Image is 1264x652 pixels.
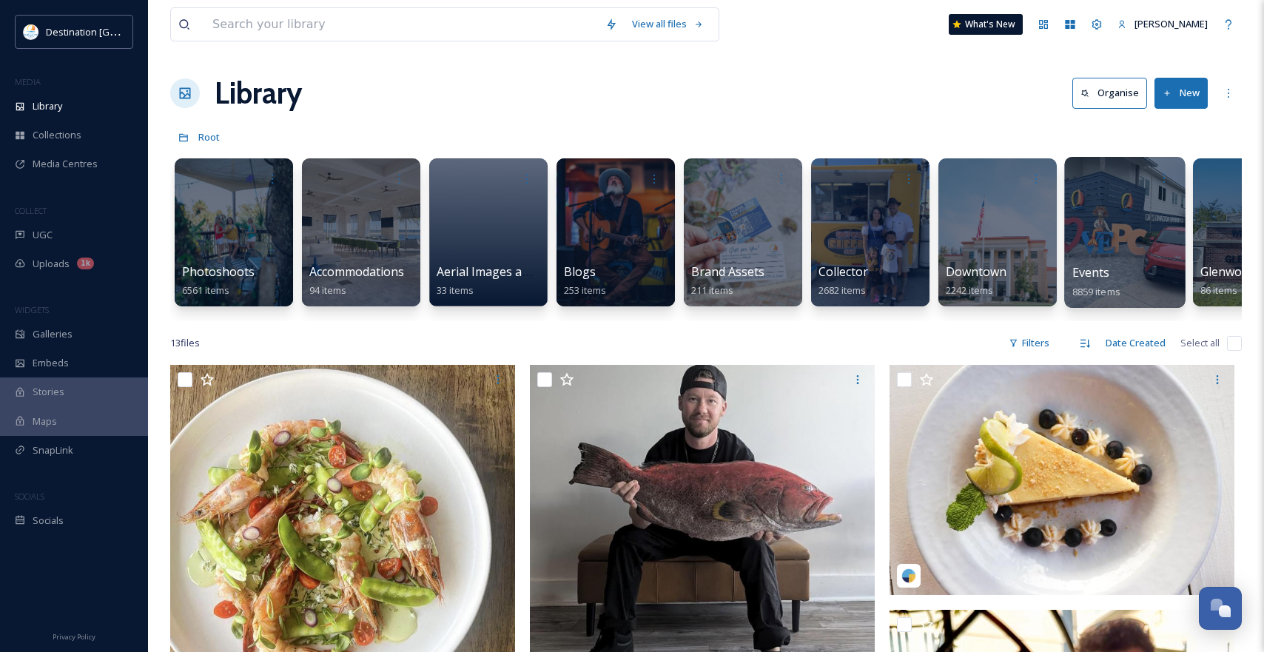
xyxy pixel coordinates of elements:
[33,128,81,142] span: Collections
[309,263,404,280] span: Accommodations
[33,385,64,399] span: Stories
[564,283,606,297] span: 253 items
[1072,78,1154,108] a: Organise
[33,228,53,242] span: UGC
[949,14,1023,35] a: What's New
[625,10,711,38] a: View all files
[53,627,95,645] a: Privacy Policy
[33,443,73,457] span: SnapLink
[198,128,220,146] a: Root
[946,263,1006,280] span: Downtown
[437,265,570,297] a: Aerial Images and Video33 items
[182,283,229,297] span: 6561 items
[24,24,38,39] img: download.png
[15,205,47,216] span: COLLECT
[33,257,70,271] span: Uploads
[33,414,57,428] span: Maps
[53,632,95,642] span: Privacy Policy
[33,514,64,528] span: Socials
[1072,78,1147,108] button: Organise
[182,263,255,280] span: Photoshoots
[691,263,764,280] span: Brand Assets
[437,283,474,297] span: 33 items
[1098,329,1173,357] div: Date Created
[1200,263,1256,280] span: Glenwood
[1154,78,1208,108] button: New
[15,491,44,502] span: SOCIALS
[890,365,1234,595] img: harrisonskitchenandbar-18431134801078157.jpeg
[901,568,916,583] img: snapsea-logo.png
[33,157,98,171] span: Media Centres
[437,263,570,280] span: Aerial Images and Video
[564,263,596,280] span: Blogs
[1200,283,1237,297] span: 86 items
[691,265,764,297] a: Brand Assets211 items
[1072,284,1120,298] span: 8859 items
[215,71,302,115] a: Library
[1072,264,1110,280] span: Events
[1200,265,1256,297] a: Glenwood86 items
[198,130,220,144] span: Root
[170,336,200,350] span: 13 file s
[15,304,49,315] span: WIDGETS
[77,258,94,269] div: 1k
[1180,336,1220,350] span: Select all
[818,263,868,280] span: Collector
[946,265,1006,297] a: Downtown2242 items
[33,327,73,341] span: Galleries
[33,99,62,113] span: Library
[182,265,255,297] a: Photoshoots6561 items
[15,76,41,87] span: MEDIA
[1072,266,1120,298] a: Events8859 items
[818,265,868,297] a: Collector2682 items
[946,283,993,297] span: 2242 items
[205,8,598,41] input: Search your library
[309,283,346,297] span: 94 items
[46,24,193,38] span: Destination [GEOGRAPHIC_DATA]
[691,283,733,297] span: 211 items
[1199,587,1242,630] button: Open Chat
[1110,10,1215,38] a: [PERSON_NAME]
[818,283,866,297] span: 2682 items
[33,356,69,370] span: Embeds
[1001,329,1057,357] div: Filters
[564,265,606,297] a: Blogs253 items
[309,265,404,297] a: Accommodations94 items
[1134,17,1208,30] span: [PERSON_NAME]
